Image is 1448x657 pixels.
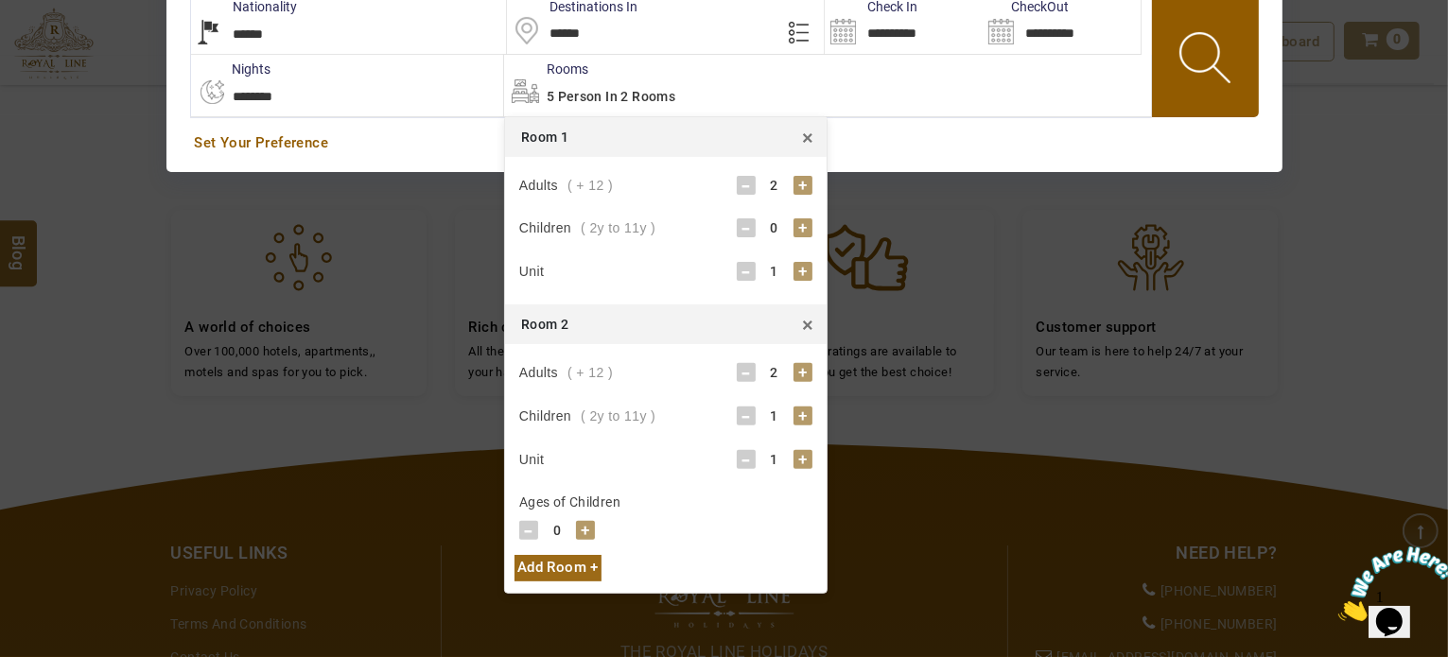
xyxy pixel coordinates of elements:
div: Children [519,406,655,425]
div: 1 [756,262,794,281]
div: 2 [756,176,794,195]
div: + [794,406,812,425]
div: + [576,521,595,540]
div: 1 [756,406,794,425]
div: - [737,450,756,469]
a: Set Your Preference [195,133,1254,153]
span: ( 2y to 11y ) [581,220,655,235]
div: Unit [519,450,554,469]
img: Chat attention grabber [8,8,125,82]
div: 1 [756,450,794,469]
div: 0 [756,218,794,237]
div: + [794,450,812,469]
span: 1 [8,8,15,24]
div: Unit [519,262,554,281]
div: - [737,176,756,195]
div: + [794,363,812,382]
span: 5 Person in 2 Rooms [547,89,676,104]
label: Rooms [504,60,588,78]
div: Ages of Children [519,493,812,511]
span: × [802,310,813,339]
span: × [802,123,813,152]
div: + [794,176,812,195]
div: Children [519,218,655,237]
span: Room 2 [521,317,568,332]
span: Room 1 [521,130,568,145]
div: 0 [538,521,576,540]
span: ( + 12 ) [567,365,613,380]
div: - [737,218,756,237]
span: ( 2y to 11y ) [581,408,655,424]
div: - [737,406,756,425]
div: - [519,521,538,540]
div: - [737,363,756,382]
div: + [794,218,812,237]
div: 2 [756,363,794,382]
iframe: chat widget [1331,539,1448,629]
span: ( + 12 ) [567,178,613,193]
div: + [794,262,812,281]
div: - [737,262,756,281]
div: Adults [519,176,613,195]
div: Add Room + [515,555,602,580]
label: nights [190,60,271,78]
div: Adults [519,363,613,382]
